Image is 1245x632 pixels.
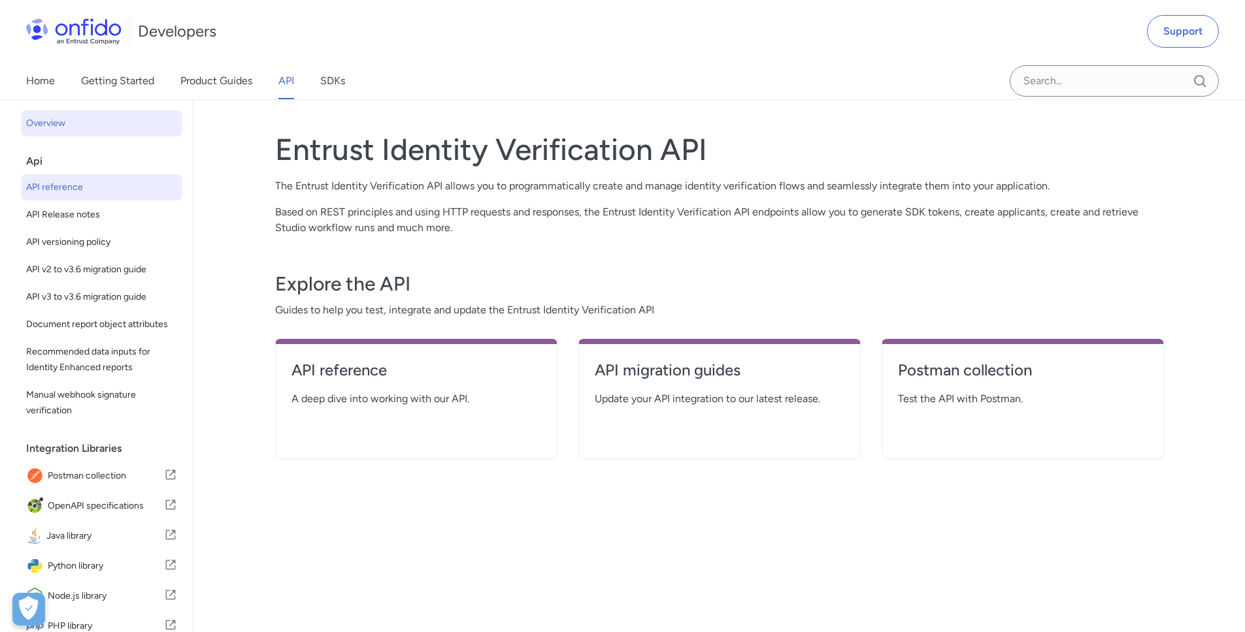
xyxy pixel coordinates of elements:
img: IconOpenAPI specifications [26,497,48,515]
a: API Release notes [21,202,182,228]
input: Onfido search input field [1010,65,1219,97]
a: API [278,63,294,99]
a: IconOpenAPI specificationsOpenAPI specifications [21,492,182,520]
span: Recommended data inputs for Identity Enhanced reports [26,344,177,375]
img: IconPostman collection [26,467,48,485]
span: Document report object attributes [26,317,177,332]
p: Based on REST principles and using HTTP requests and responses, the Entrust Identity Verification... [275,204,1164,236]
span: Postman collection [48,467,164,485]
a: Document report object attributes [21,311,182,338]
h1: Developers [138,21,216,42]
span: Manual webhook signature verification [26,387,177,419]
span: Update your API integration to our latest release. [595,391,844,407]
a: Postman collection [898,360,1148,391]
h3: Explore the API [275,271,1164,297]
span: Java library [46,527,164,545]
a: IconJava libraryJava library [21,522,182,550]
span: API reference [26,180,177,195]
span: A deep dive into working with our API. [291,391,541,407]
a: API migration guides [595,360,844,391]
span: Python library [48,557,164,575]
div: Integration Libraries [26,435,188,462]
h4: API migration guides [595,360,844,381]
button: Open Preferences [12,593,45,625]
div: Api [26,148,188,174]
a: API v2 to v3.6 migration guide [21,257,182,283]
span: API v3 to v3.6 migration guide [26,289,177,305]
img: IconNode.js library [26,587,48,605]
img: IconJava library [26,527,46,545]
a: Product Guides [180,63,252,99]
a: API reference [291,360,541,391]
a: IconNode.js libraryNode.js library [21,582,182,610]
a: IconPython libraryPython library [21,552,182,580]
span: API Release notes [26,207,177,223]
span: Overview [26,116,177,131]
span: API v2 to v3.6 migration guide [26,262,177,277]
span: API versioning policy [26,234,177,250]
h4: API reference [291,360,541,381]
a: Home [26,63,55,99]
h4: Postman collection [898,360,1148,381]
img: IconPython library [26,557,48,575]
a: API v3 to v3.6 migration guide [21,284,182,310]
span: OpenAPI specifications [48,497,164,515]
img: Onfido Logo [26,18,122,44]
a: Manual webhook signature verification [21,382,182,424]
span: Test the API with Postman. [898,391,1148,407]
h1: Entrust Identity Verification API [275,131,1164,168]
p: The Entrust Identity Verification API allows you to programmatically create and manage identity v... [275,178,1164,194]
span: Node.js library [48,587,164,605]
a: Recommended data inputs for Identity Enhanced reports [21,339,182,381]
a: API versioning policy [21,229,182,255]
a: Support [1147,15,1219,48]
a: IconPostman collectionPostman collection [21,462,182,490]
a: API reference [21,174,182,200]
span: Guides to help you test, integrate and update the Entrust Identity Verification API [275,302,1164,318]
div: Cookie Preferences [12,593,45,625]
a: SDKs [320,63,345,99]
a: Getting Started [81,63,154,99]
a: Overview [21,110,182,136]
